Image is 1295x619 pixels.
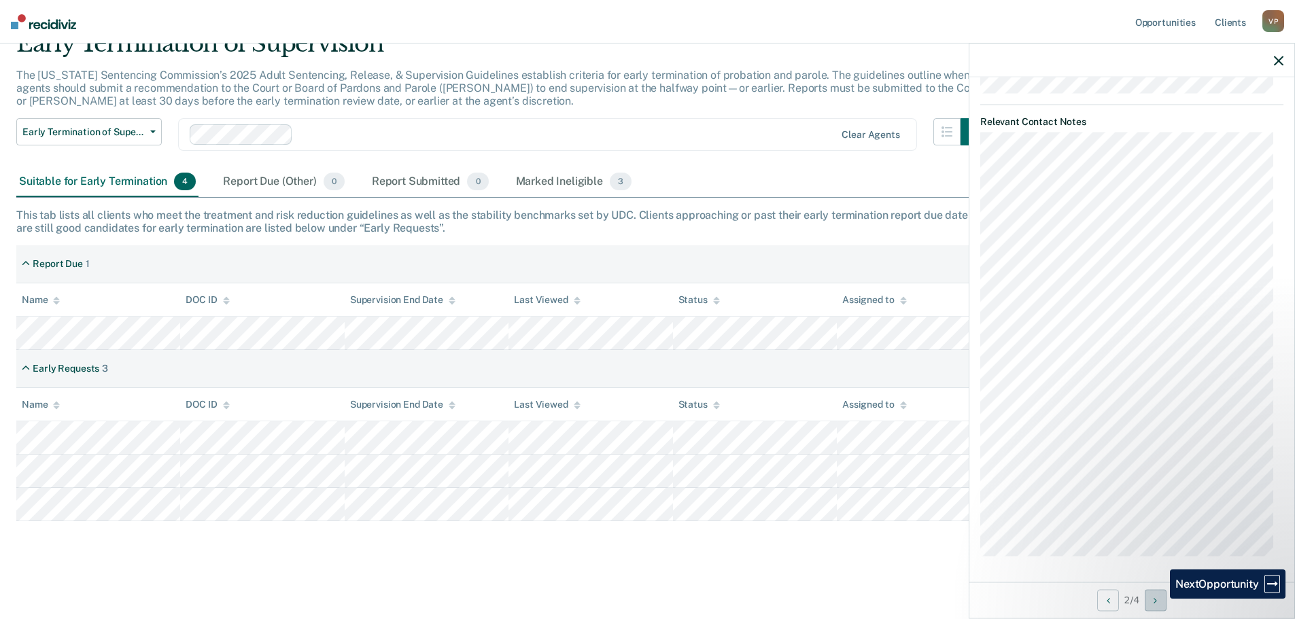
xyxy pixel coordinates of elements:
[22,126,145,138] span: Early Termination of Supervision
[842,294,906,306] div: Assigned to
[980,116,1283,127] dt: Relevant Contact Notes
[842,129,899,141] div: Clear agents
[22,294,60,306] div: Name
[842,399,906,410] div: Assigned to
[86,258,90,270] div: 1
[16,209,1279,234] div: This tab lists all clients who meet the treatment and risk reduction guidelines as well as the st...
[610,173,632,190] span: 3
[16,30,988,69] div: Early Termination of Supervision
[186,294,229,306] div: DOC ID
[513,167,635,197] div: Marked Ineligible
[467,173,488,190] span: 0
[350,399,455,410] div: Supervision End Date
[324,173,345,190] span: 0
[1145,589,1167,611] button: Next Opportunity
[33,363,99,374] div: Early Requests
[1097,589,1119,611] button: Previous Opportunity
[350,294,455,306] div: Supervision End Date
[11,14,76,29] img: Recidiviz
[33,258,83,270] div: Report Due
[174,173,196,190] span: 4
[514,294,580,306] div: Last Viewed
[186,399,229,410] div: DOC ID
[1262,10,1284,32] div: V P
[969,582,1294,618] div: 2 / 4
[22,399,60,410] div: Name
[514,399,580,410] div: Last Viewed
[102,363,108,374] div: 3
[678,399,720,410] div: Status
[220,167,347,197] div: Report Due (Other)
[16,167,198,197] div: Suitable for Early Termination
[678,294,720,306] div: Status
[369,167,491,197] div: Report Submitted
[16,69,984,107] p: The [US_STATE] Sentencing Commission’s 2025 Adult Sentencing, Release, & Supervision Guidelines e...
